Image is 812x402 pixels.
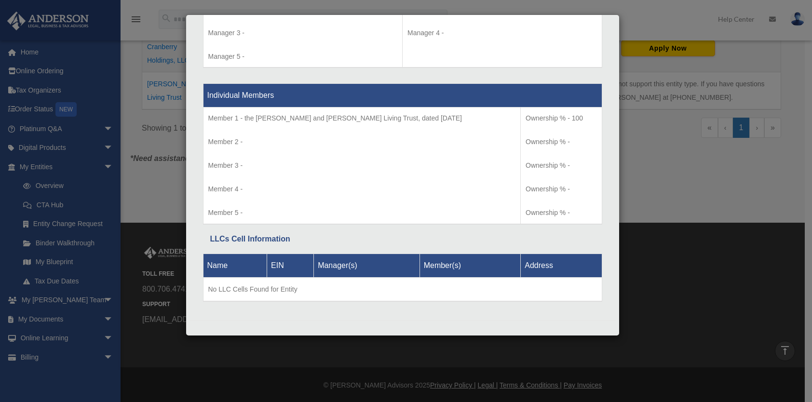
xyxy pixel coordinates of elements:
[521,254,602,277] th: Address
[203,84,602,107] th: Individual Members
[210,232,595,246] div: LLCs Cell Information
[208,183,516,195] p: Member 4 -
[526,160,596,172] p: Ownership % -
[526,183,596,195] p: Ownership % -
[526,136,596,148] p: Ownership % -
[526,112,596,124] p: Ownership % - 100
[420,254,521,277] th: Member(s)
[526,207,596,219] p: Ownership % -
[208,160,516,172] p: Member 3 -
[203,277,602,301] td: No LLC Cells Found for Entity
[203,254,267,277] th: Name
[208,112,516,124] p: Member 1 - the [PERSON_NAME] and [PERSON_NAME] Living Trust, dated [DATE]
[208,51,398,63] p: Manager 5 -
[314,254,420,277] th: Manager(s)
[208,27,398,39] p: Manager 3 -
[208,136,516,148] p: Member 2 -
[407,27,597,39] p: Manager 4 -
[208,207,516,219] p: Member 5 -
[267,254,314,277] th: EIN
